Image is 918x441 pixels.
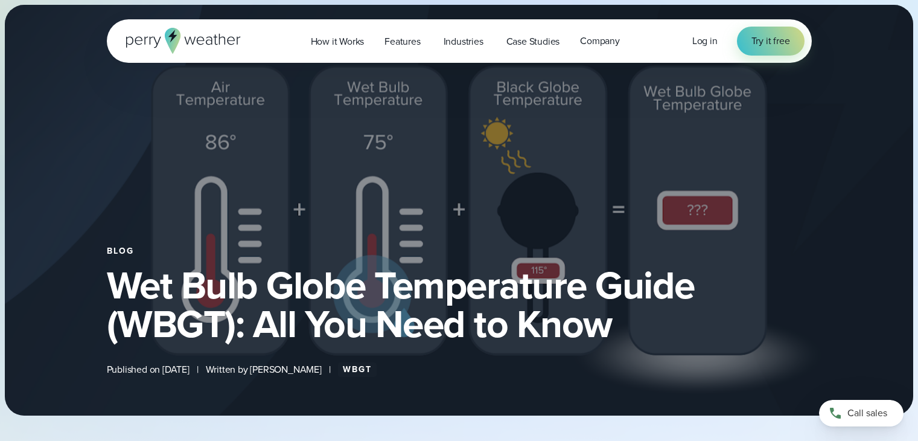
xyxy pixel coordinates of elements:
[819,400,904,427] a: Call sales
[338,362,377,377] a: WBGT
[737,27,805,56] a: Try it free
[580,34,620,48] span: Company
[311,34,365,49] span: How it Works
[206,362,322,377] span: Written by [PERSON_NAME]
[107,266,812,343] h1: Wet Bulb Globe Temperature Guide (WBGT): All You Need to Know
[107,362,190,377] span: Published on [DATE]
[692,34,718,48] a: Log in
[847,406,887,420] span: Call sales
[751,34,790,48] span: Try it free
[197,362,199,377] span: |
[506,34,560,49] span: Case Studies
[107,246,812,256] div: Blog
[329,362,331,377] span: |
[444,34,483,49] span: Industries
[496,29,570,54] a: Case Studies
[301,29,375,54] a: How it Works
[384,34,420,49] span: Features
